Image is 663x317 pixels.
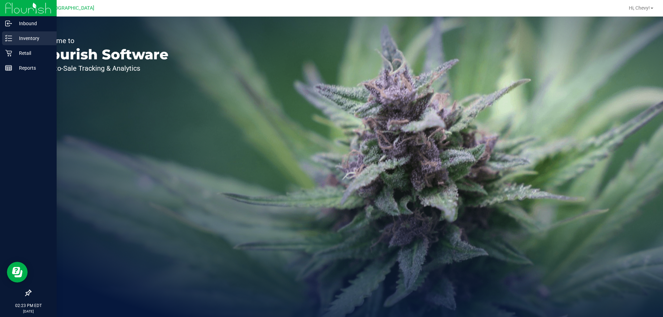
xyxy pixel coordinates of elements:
[12,64,54,72] p: Reports
[12,19,54,28] p: Inbound
[37,48,169,61] p: Flourish Software
[5,65,12,71] inline-svg: Reports
[5,50,12,57] inline-svg: Retail
[12,49,54,57] p: Retail
[37,65,169,72] p: Seed-to-Sale Tracking & Analytics
[12,34,54,42] p: Inventory
[47,5,94,11] span: [GEOGRAPHIC_DATA]
[629,5,650,11] span: Hi, Chevy!
[5,35,12,42] inline-svg: Inventory
[7,262,28,283] iframe: Resource center
[3,309,54,314] p: [DATE]
[3,303,54,309] p: 02:23 PM EDT
[5,20,12,27] inline-svg: Inbound
[37,37,169,44] p: Welcome to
